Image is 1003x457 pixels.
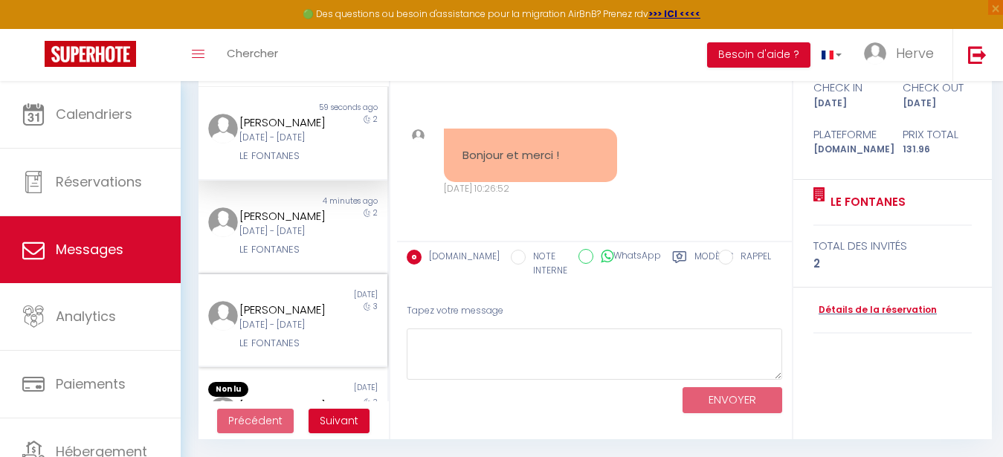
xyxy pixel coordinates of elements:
[864,42,886,65] img: ...
[293,289,387,301] div: [DATE]
[208,114,238,143] img: ...
[412,129,425,142] img: ...
[320,413,358,428] span: Suivant
[813,255,972,273] div: 2
[239,114,330,132] div: [PERSON_NAME]
[208,397,238,427] img: ...
[56,375,126,393] span: Paiements
[293,102,387,114] div: 59 seconds ago
[239,131,330,145] div: [DATE] - [DATE]
[683,387,782,413] button: ENVOYER
[804,143,893,157] div: [DOMAIN_NAME]
[208,382,248,397] span: Non lu
[216,29,289,81] a: Chercher
[422,250,500,266] label: [DOMAIN_NAME]
[239,207,330,225] div: [PERSON_NAME]
[239,397,330,415] div: [PERSON_NAME]
[893,126,982,143] div: Prix total
[896,44,934,62] span: Herve
[239,336,330,351] div: LE FONTANES
[804,126,893,143] div: Plateforme
[813,303,937,317] a: Détails de la réservation
[239,318,330,332] div: [DATE] - [DATE]
[853,29,952,81] a: ... Herve
[526,250,567,278] label: NOTE INTERNE
[804,97,893,111] div: [DATE]
[208,207,238,237] img: ...
[208,301,238,331] img: ...
[593,249,661,265] label: WhatsApp
[373,207,378,218] span: 2
[707,42,810,68] button: Besoin d'aide ?
[56,105,132,123] span: Calendriers
[462,147,599,164] pre: Bonjour et merci !
[893,97,982,111] div: [DATE]
[239,242,330,257] div: LE FONTANES
[293,382,387,397] div: [DATE]
[648,7,700,20] a: >>> ICI <<<<
[373,114,378,125] span: 2
[56,172,142,191] span: Réservations
[228,413,283,428] span: Précédent
[893,143,982,157] div: 131.96
[309,409,370,434] button: Next
[217,409,294,434] button: Previous
[227,45,278,61] span: Chercher
[804,79,893,97] div: check in
[407,293,782,329] div: Tapez votre message
[45,41,136,67] img: Super Booking
[893,79,982,97] div: check out
[694,250,734,280] label: Modèles
[293,195,387,207] div: 4 minutes ago
[444,182,617,196] div: [DATE] 10:26:52
[813,237,972,255] div: total des invités
[825,193,906,211] a: LE FONTANES
[239,149,330,163] div: LE FONTANES
[968,45,987,64] img: logout
[373,397,378,408] span: 3
[239,224,330,239] div: [DATE] - [DATE]
[373,301,378,312] span: 3
[56,240,123,259] span: Messages
[733,250,771,266] label: RAPPEL
[56,307,116,325] span: Analytics
[239,301,330,319] div: [PERSON_NAME]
